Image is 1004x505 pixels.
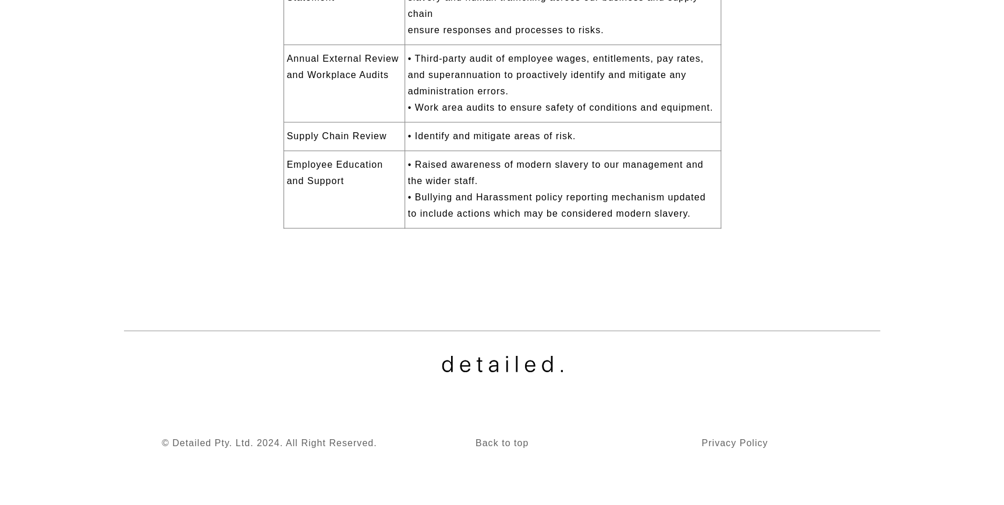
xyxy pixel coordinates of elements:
td: • Third-party audit of employee wages, entitlements, pay rates, and superannuation to proactively... [405,45,721,122]
td: • Identify and mitigate areas of risk. [405,122,721,151]
p: Privacy Policy [590,435,880,451]
p: Go to top [434,435,570,451]
span: Employee Education and Support [287,160,383,186]
span: Supply Chain Review [287,131,387,141]
span: ensure responses and processes to risks. [408,25,604,35]
td: • Raised awareness of modern slavery to our management and the wider staff. • Bullying and Harass... [405,151,721,228]
span: Annual External Review and Workplace Audits [287,54,399,80]
p: © Detailed Pty. Ltd. 2024. All Right Reserved. [124,435,414,451]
